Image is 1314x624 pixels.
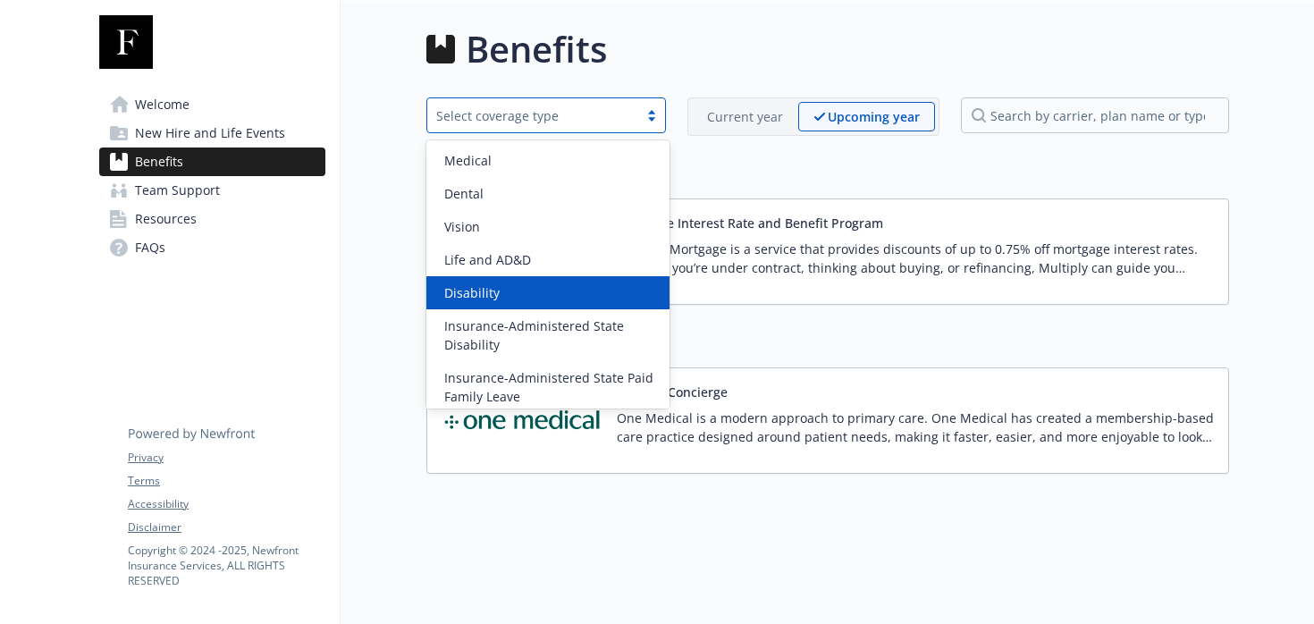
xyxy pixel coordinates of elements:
[961,97,1229,133] input: search by carrier, plan name or type
[426,326,1229,353] h2: Physical Wellbeing
[99,205,325,233] a: Resources
[444,283,500,302] span: Disability
[128,519,324,535] a: Disclaimer
[99,176,325,205] a: Team Support
[99,90,325,119] a: Welcome
[128,473,324,489] a: Terms
[135,90,190,119] span: Welcome
[617,383,728,401] button: Medical Concierge
[444,316,659,354] span: Insurance-Administered State Disability
[617,409,1214,446] p: One Medical is a modern approach to primary care. One Medical has created a membership-based care...
[707,107,783,126] p: Current year
[128,543,324,588] p: Copyright © 2024 - 2025 , Newfront Insurance Services, ALL RIGHTS RESERVED
[444,250,531,269] span: Life and AD&D
[436,106,629,125] div: Select coverage type
[128,496,324,512] a: Accessibility
[128,450,324,466] a: Privacy
[828,107,920,126] p: Upcoming year
[135,205,197,233] span: Resources
[617,240,1214,277] p: Multiply Mortgage is a service that provides discounts of up to 0.75% off mortgage interest rates...
[135,148,183,176] span: Benefits
[99,233,325,262] a: FAQs
[444,151,492,170] span: Medical
[135,233,165,262] span: FAQs
[99,119,325,148] a: New Hire and Life Events
[135,176,220,205] span: Team Support
[617,214,883,232] button: Mortgage Interest Rate and Benefit Program
[442,383,602,459] img: One Medical carrier logo
[426,157,1229,184] h2: Financial Wellbeing
[444,184,484,203] span: Dental
[466,22,607,76] h1: Benefits
[444,217,480,236] span: Vision
[444,368,659,406] span: Insurance-Administered State Paid Family Leave
[135,119,285,148] span: New Hire and Life Events
[99,148,325,176] a: Benefits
